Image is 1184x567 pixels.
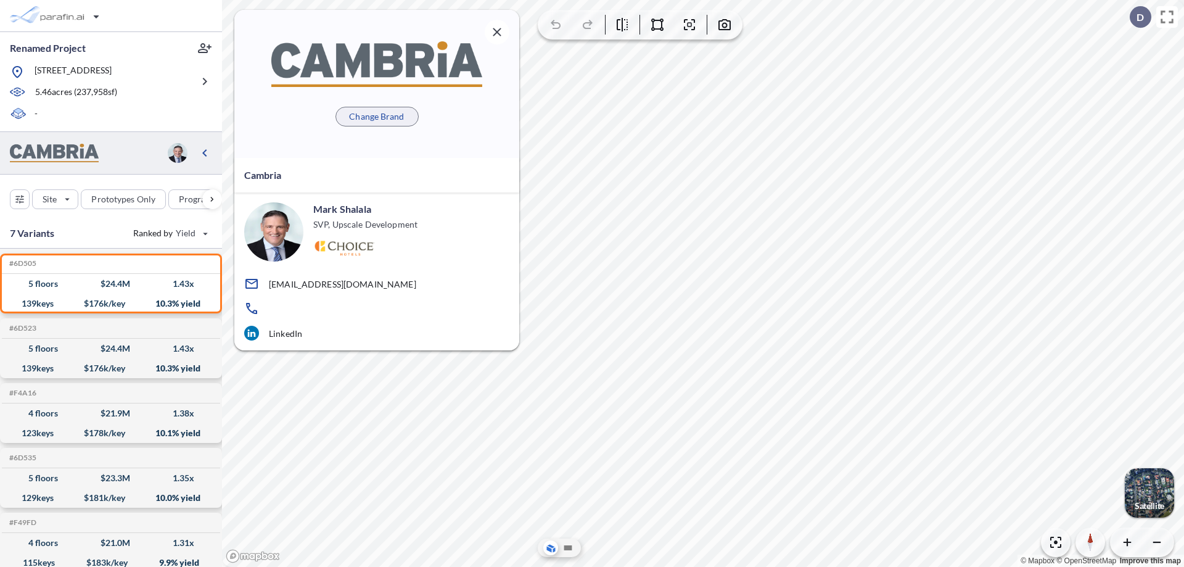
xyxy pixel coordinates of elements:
p: Mark Shalala [313,202,371,216]
p: [EMAIL_ADDRESS][DOMAIN_NAME] [269,279,416,289]
img: user logo [244,202,303,262]
button: Change Brand [335,107,419,126]
h5: Click to copy the code [7,518,36,527]
p: Change Brand [349,110,404,123]
p: - [35,107,38,122]
button: Prototypes Only [81,189,166,209]
h5: Click to copy the code [7,453,36,462]
p: 7 Variants [10,226,55,241]
a: OpenStreetMap [1056,557,1116,565]
p: Site [43,193,57,205]
img: user logo [168,143,187,163]
span: Yield [176,227,196,239]
button: Switcher ImageSatellite [1125,468,1174,518]
button: Site [32,189,78,209]
button: Site Plan [561,540,575,555]
p: 5.46 acres ( 237,958 sf) [35,86,117,99]
a: Mapbox [1021,557,1054,565]
p: Renamed Project [10,41,86,55]
p: SVP, Upscale Development [313,218,417,231]
a: Mapbox homepage [226,549,280,563]
a: [EMAIL_ADDRESS][DOMAIN_NAME] [244,276,509,291]
p: Satellite [1135,501,1164,511]
button: Aerial View [543,540,558,555]
button: Program [168,189,235,209]
img: BrandImage [10,144,99,163]
button: Ranked by Yield [123,223,216,243]
a: Improve this map [1120,557,1181,565]
h5: Click to copy the code [7,324,36,333]
img: BrandImage [271,41,482,86]
h5: Click to copy the code [7,389,36,397]
p: D [1137,12,1144,23]
p: Program [179,193,213,205]
p: Cambria [244,168,281,183]
p: [STREET_ADDRESS] [35,64,112,80]
h5: Click to copy the code [7,259,36,268]
a: LinkedIn [244,326,509,341]
img: Logo [313,241,374,256]
img: Switcher Image [1125,468,1174,518]
p: LinkedIn [269,328,302,339]
p: Prototypes Only [91,193,155,205]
